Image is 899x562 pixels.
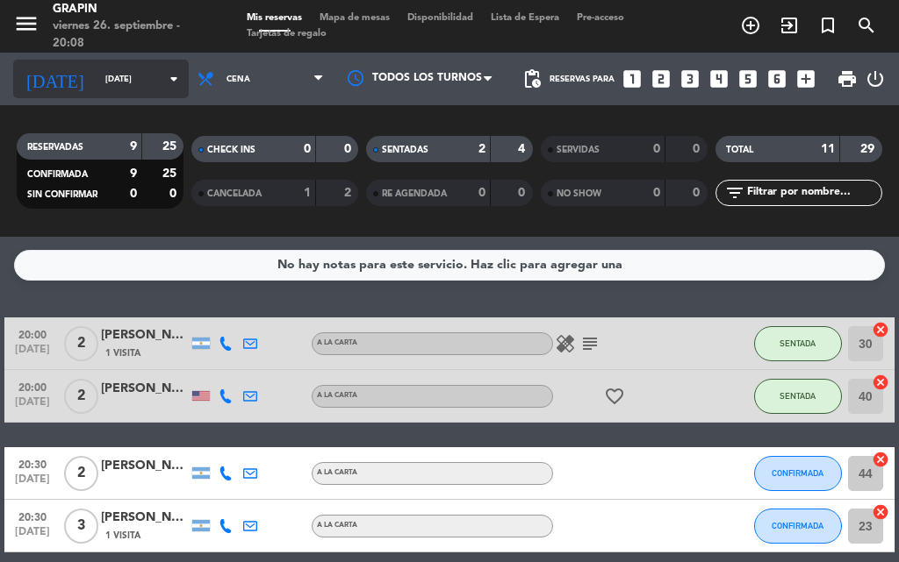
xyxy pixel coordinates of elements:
div: GRAPIN [53,1,212,18]
span: 2 [64,326,98,361]
i: search [856,15,877,36]
i: healing [555,333,576,354]
input: Filtrar por nombre... [745,183,881,203]
i: subject [579,333,601,354]
span: CONFIRMADA [27,170,88,179]
strong: 0 [518,187,529,199]
i: menu [13,11,40,37]
i: power_settings_new [865,68,886,89]
span: Pre-acceso [568,13,633,23]
i: looks_5 [737,68,759,90]
span: Mis reservas [238,13,311,23]
i: turned_in_not [817,15,838,36]
span: 20:30 [11,453,54,473]
span: NO SHOW [557,189,601,198]
strong: 0 [130,188,137,200]
div: [PERSON_NAME] [101,456,189,476]
span: A LA CARTA [317,339,357,346]
i: looks_3 [679,68,701,90]
span: 1 Visita [105,529,140,543]
span: 2 [64,456,98,491]
span: SENTADA [780,391,816,401]
strong: 25 [162,140,180,153]
span: TOTAL [726,146,753,154]
i: cancel [872,451,889,468]
strong: 2 [344,187,355,199]
span: Cena [227,75,250,84]
button: SENTADA [754,379,842,414]
span: A LA CARTA [317,392,357,399]
i: cancel [872,321,889,338]
strong: 0 [693,187,703,199]
span: [DATE] [11,344,54,364]
span: Reservas para [550,75,615,84]
strong: 9 [130,167,137,180]
span: [DATE] [11,396,54,416]
strong: 2 [478,143,485,155]
i: exit_to_app [779,15,800,36]
button: CONFIRMADA [754,456,842,491]
strong: 0 [478,187,485,199]
strong: 0 [693,143,703,155]
i: cancel [872,503,889,521]
span: [DATE] [11,526,54,546]
i: cancel [872,373,889,391]
i: add_box [795,68,817,90]
span: print [837,68,858,89]
div: [PERSON_NAME] [101,325,189,345]
strong: 0 [304,143,311,155]
i: looks_two [650,68,672,90]
button: CONFIRMADA [754,509,842,544]
span: A LA CARTA [317,469,357,476]
button: SENTADA [754,326,842,361]
span: Mapa de mesas [311,13,399,23]
strong: 4 [518,143,529,155]
strong: 11 [821,143,835,155]
i: [DATE] [13,61,97,96]
strong: 0 [653,187,660,199]
span: SENTADAS [382,146,428,154]
i: arrow_drop_down [163,68,184,89]
span: 20:30 [11,506,54,526]
span: SERVIDAS [557,146,600,154]
span: pending_actions [521,68,543,89]
strong: 25 [162,167,180,180]
strong: 0 [653,143,660,155]
span: CANCELADA [207,189,262,198]
span: [DATE] [11,473,54,494]
span: A LA CARTA [317,522,357,529]
span: RE AGENDADA [382,189,447,198]
span: 1 Visita [105,346,140,360]
span: Tarjetas de regalo [238,29,335,39]
i: add_circle_outline [740,15,761,36]
i: filter_list [724,182,745,203]
strong: 1 [304,187,311,199]
i: looks_6 [766,68,788,90]
span: Disponibilidad [399,13,482,23]
strong: 29 [860,143,878,155]
strong: 9 [130,140,137,153]
span: SENTADA [780,338,816,348]
div: [PERSON_NAME] [101,379,189,399]
strong: 0 [344,143,355,155]
div: [PERSON_NAME] [101,508,189,528]
span: 20:00 [11,324,54,344]
span: CONFIRMADA [772,468,823,478]
span: 20:00 [11,376,54,396]
strong: 0 [169,188,180,200]
span: 2 [64,379,98,414]
button: menu [13,11,40,43]
span: 3 [64,509,98,544]
i: looks_one [621,68,644,90]
div: LOG OUT [865,53,886,105]
span: CONFIRMADA [772,521,823,530]
div: viernes 26. septiembre - 20:08 [53,18,212,52]
span: Lista de Espera [482,13,568,23]
span: SIN CONFIRMAR [27,190,97,199]
i: looks_4 [708,68,730,90]
i: favorite_border [604,386,625,407]
div: No hay notas para este servicio. Haz clic para agregar una [277,255,622,275]
span: RESERVADAS [27,143,83,152]
span: CHECK INS [207,146,255,154]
